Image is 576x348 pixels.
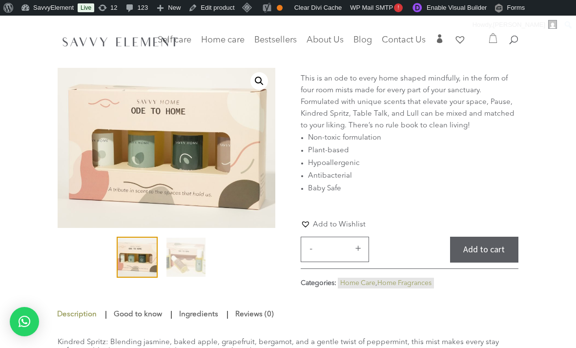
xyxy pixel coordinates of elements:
[308,170,518,183] li: Antibacterial
[301,280,336,287] span: Categories:
[308,157,518,170] li: Hypoallergenic
[307,37,344,50] a: About Us
[450,237,518,263] button: Add to cart
[158,36,191,44] span: Self care
[177,306,221,324] a: Ingredients
[382,37,426,50] a: Contact Us
[351,243,366,254] button: +
[435,34,444,50] a: 
[394,3,403,12] span: !
[308,183,518,195] li: Baby Safe
[377,280,432,287] a: Home Fragrances
[308,144,518,157] li: Plant-based
[201,36,245,44] span: Home care
[301,73,518,132] p: This is an ode to every home shaped mindfully, in the form of four room mists made for every part...
[308,132,518,144] li: Non-toxic formulation
[338,278,434,288] span: ,
[111,306,165,324] a: Good to know
[58,65,275,228] img: Ode to Home
[78,3,94,12] a: Live
[340,280,375,287] a: Home Care
[277,5,283,11] div: OK
[313,221,366,228] span: Add to Wishlist
[435,34,444,43] span: 
[469,17,561,33] a: Howdy,
[118,238,157,277] img: Ode to Home
[301,219,366,229] a: Add to Wishlist
[382,36,426,44] span: Contact Us
[201,37,245,56] a: Home care
[307,36,344,44] span: About Us
[233,306,276,324] a: Reviews (0)
[353,37,372,50] a: Blog
[254,37,297,50] a: Bestsellers
[493,21,545,28] span: [PERSON_NAME]
[320,237,349,262] input: Product quantity
[60,34,181,49] img: SavvyElement
[166,238,206,277] img: Ode to Home - Image 2
[353,36,372,44] span: Blog
[254,36,297,44] span: Bestsellers
[304,243,318,254] button: -
[250,72,268,90] a: View full-screen image gallery
[57,306,99,324] a: Description
[158,37,191,56] a: Self care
